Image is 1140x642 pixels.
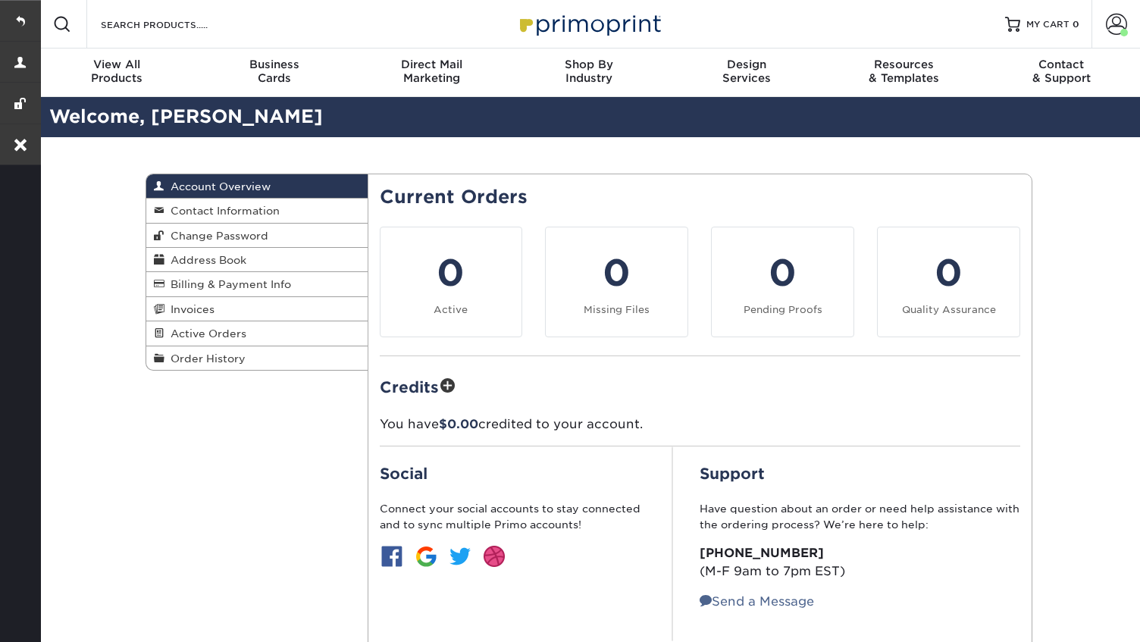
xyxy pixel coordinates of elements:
[146,297,368,321] a: Invoices
[982,49,1140,97] a: Contact& Support
[380,227,523,337] a: 0 Active
[196,58,353,71] span: Business
[668,49,825,97] a: DesignServices
[1026,18,1070,31] span: MY CART
[510,49,668,97] a: Shop ByIndustry
[146,224,368,248] a: Change Password
[482,544,506,568] img: btn-dribbble.jpg
[434,304,468,315] small: Active
[164,254,246,266] span: Address Book
[38,58,196,85] div: Products
[146,174,368,199] a: Account Overview
[700,546,824,560] strong: [PHONE_NUMBER]
[146,272,368,296] a: Billing & Payment Info
[584,304,650,315] small: Missing Files
[146,248,368,272] a: Address Book
[982,58,1140,85] div: & Support
[721,246,844,300] div: 0
[668,58,825,71] span: Design
[711,227,854,337] a: 0 Pending Proofs
[700,465,1020,483] h2: Support
[380,186,1021,208] h2: Current Orders
[887,246,1010,300] div: 0
[164,205,280,217] span: Contact Information
[164,230,268,242] span: Change Password
[196,58,353,85] div: Cards
[164,278,291,290] span: Billing & Payment Info
[700,594,814,609] a: Send a Message
[825,49,983,97] a: Resources& Templates
[902,304,996,315] small: Quality Assurance
[414,544,438,568] img: btn-google.jpg
[380,544,404,568] img: btn-facebook.jpg
[555,246,678,300] div: 0
[38,58,196,71] span: View All
[38,49,196,97] a: View AllProducts
[700,544,1020,581] p: (M-F 9am to 7pm EST)
[510,58,668,71] span: Shop By
[545,227,688,337] a: 0 Missing Files
[164,352,246,365] span: Order History
[877,227,1020,337] a: 0 Quality Assurance
[38,103,1140,131] h2: Welcome, [PERSON_NAME]
[1073,19,1079,30] span: 0
[668,58,825,85] div: Services
[352,58,510,71] span: Direct Mail
[164,180,271,193] span: Account Overview
[390,246,513,300] div: 0
[146,321,368,346] a: Active Orders
[448,544,472,568] img: btn-twitter.jpg
[164,303,215,315] span: Invoices
[513,8,665,40] img: Primoprint
[825,58,983,85] div: & Templates
[380,374,1021,398] h2: Credits
[352,49,510,97] a: Direct MailMarketing
[380,465,645,483] h2: Social
[380,415,1021,434] p: You have credited to your account.
[982,58,1140,71] span: Contact
[700,501,1020,532] p: Have question about an order or need help assistance with the ordering process? We’re here to help:
[164,327,246,340] span: Active Orders
[510,58,668,85] div: Industry
[99,15,247,33] input: SEARCH PRODUCTS.....
[146,346,368,370] a: Order History
[439,417,478,431] span: $0.00
[825,58,983,71] span: Resources
[4,596,129,637] iframe: Google Customer Reviews
[352,58,510,85] div: Marketing
[146,199,368,223] a: Contact Information
[744,304,822,315] small: Pending Proofs
[380,501,645,532] p: Connect your social accounts to stay connected and to sync multiple Primo accounts!
[196,49,353,97] a: BusinessCards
